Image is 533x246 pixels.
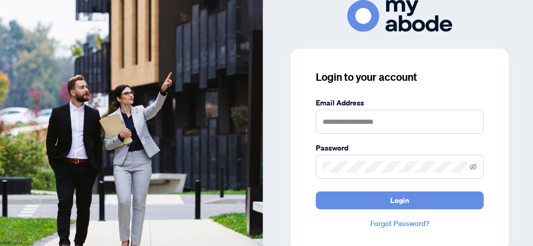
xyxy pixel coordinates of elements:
h3: Login to your account [316,70,484,84]
a: Forgot Password? [316,218,484,229]
label: Password [316,142,484,154]
span: eye-invisible [470,163,477,170]
span: Login [390,192,409,209]
label: Email Address [316,97,484,109]
button: Login [316,191,484,209]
